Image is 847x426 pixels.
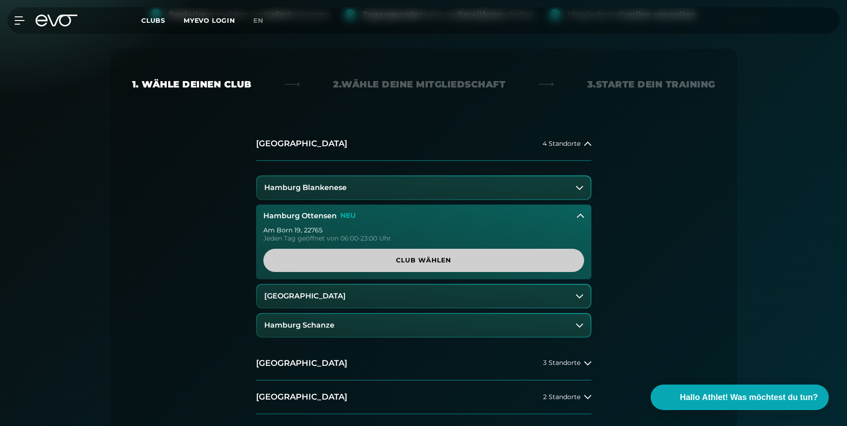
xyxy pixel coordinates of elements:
a: en [253,15,274,26]
a: MYEVO LOGIN [184,16,235,25]
a: Club wählen [263,249,584,272]
div: Jeden Tag geöffnet von 06:00-23:00 Uhr [263,235,584,241]
div: Am Born 19 , 22765 [263,227,584,233]
h3: Hamburg Schanze [264,321,334,329]
span: Hallo Athlet! Was möchtest du tun? [680,391,818,404]
span: 2 Standorte [543,394,580,400]
h3: Hamburg Blankenese [264,184,347,192]
button: Hallo Athlet! Was möchtest du tun? [651,385,829,410]
span: Clubs [141,16,165,25]
div: 1. Wähle deinen Club [132,78,252,91]
div: 2. Wähle deine Mitgliedschaft [333,78,505,91]
span: 4 Standorte [543,140,580,147]
div: 3. Starte dein Training [587,78,715,91]
a: Clubs [141,16,184,25]
span: Club wählen [285,256,562,265]
button: Hamburg OttensenNEU [256,205,591,227]
button: [GEOGRAPHIC_DATA]2 Standorte [256,380,591,414]
button: Hamburg Blankenese [257,176,590,199]
button: [GEOGRAPHIC_DATA]4 Standorte [256,127,591,161]
h2: [GEOGRAPHIC_DATA] [256,138,347,149]
h2: [GEOGRAPHIC_DATA] [256,358,347,369]
h3: Hamburg Ottensen [263,212,337,220]
h3: [GEOGRAPHIC_DATA] [264,292,346,300]
button: Hamburg Schanze [257,314,590,337]
button: [GEOGRAPHIC_DATA] [257,285,590,308]
p: NEU [340,212,356,220]
span: en [253,16,263,25]
span: 3 Standorte [543,359,580,366]
button: [GEOGRAPHIC_DATA]3 Standorte [256,347,591,380]
h2: [GEOGRAPHIC_DATA] [256,391,347,403]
